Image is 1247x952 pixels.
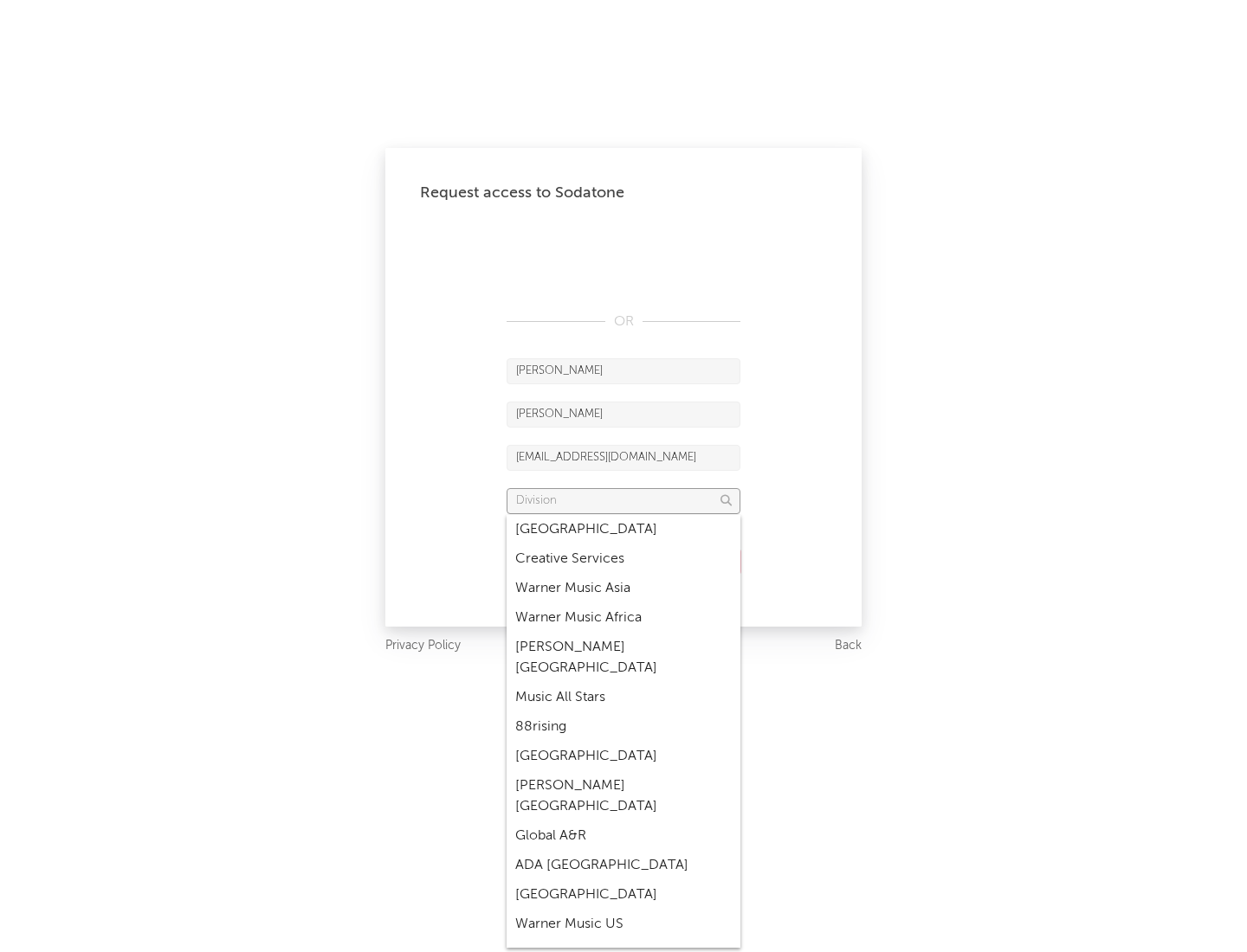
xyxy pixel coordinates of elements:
[507,683,740,712] div: Music All Stars
[507,821,740,851] div: Global A&R
[385,635,461,657] a: Privacy Policy
[835,635,862,657] a: Back
[507,358,740,384] input: First Name
[507,312,740,332] div: OR
[507,402,740,428] input: Last Name
[507,742,740,771] div: [GEOGRAPHIC_DATA]
[507,574,740,603] div: Warner Music Asia
[507,880,740,910] div: [GEOGRAPHIC_DATA]
[507,544,740,574] div: Creative Services
[507,445,740,471] input: Email
[507,851,740,880] div: ADA [GEOGRAPHIC_DATA]
[507,910,740,939] div: Warner Music US
[507,603,740,633] div: Warner Music Africa
[420,183,827,203] div: Request access to Sodatone
[507,771,740,821] div: [PERSON_NAME] [GEOGRAPHIC_DATA]
[507,515,740,544] div: [GEOGRAPHIC_DATA]
[507,633,740,683] div: [PERSON_NAME] [GEOGRAPHIC_DATA]
[507,488,740,514] input: Division
[507,712,740,742] div: 88rising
